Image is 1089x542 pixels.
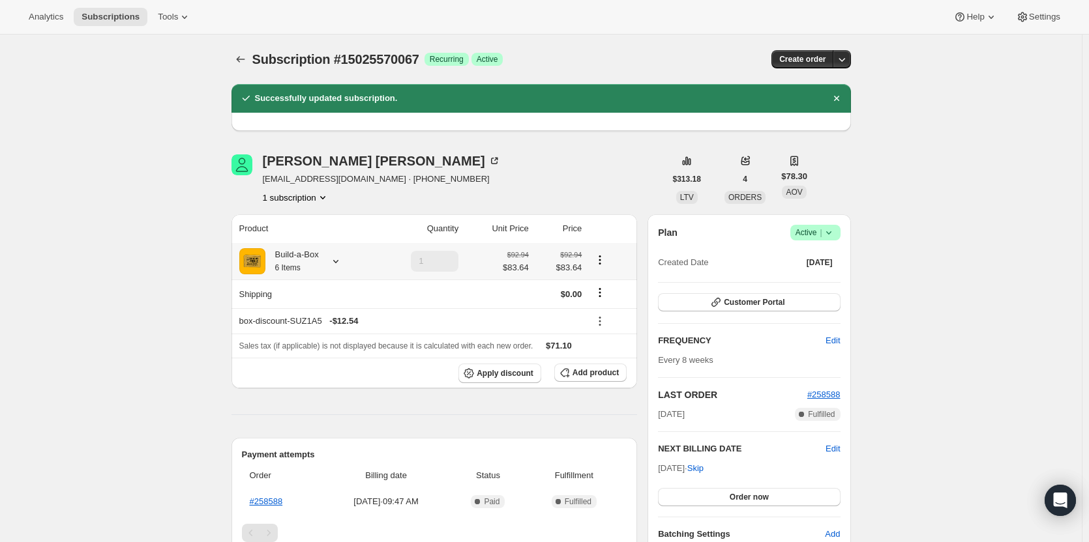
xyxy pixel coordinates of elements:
span: Apply discount [477,368,533,378]
span: $0.00 [561,289,582,299]
button: Skip [679,458,711,479]
button: Subscriptions [74,8,147,26]
h2: Payment attempts [242,448,627,461]
span: Paid [484,496,500,507]
small: $92.94 [507,251,529,259]
button: 4 [735,170,755,188]
span: [DATE] · [658,463,704,473]
span: Fulfilled [808,409,835,420]
th: Unit Price [462,214,533,243]
button: Order now [658,488,840,506]
button: Customer Portal [658,293,840,311]
span: Subscription #15025570067 [252,52,419,66]
button: [DATE] [799,253,841,272]
span: Fulfillment [530,469,619,482]
div: Build-a-Box [265,248,319,274]
span: [DATE] · 09:47 AM [325,495,447,508]
span: Tools [158,12,178,22]
span: Settings [1029,12,1060,22]
h2: Successfully updated subscription. [255,92,398,105]
button: Settings [1008,8,1068,26]
button: Tools [150,8,199,26]
h2: Plan [658,226,678,239]
span: Add product [573,367,619,378]
div: box-discount-SUZ1A5 [239,315,582,328]
span: $83.64 [503,261,529,274]
span: | [820,227,822,238]
button: $313.18 [665,170,709,188]
span: $83.64 [537,261,582,274]
span: Active [796,226,835,239]
button: Edit [818,330,848,351]
span: Create order [779,54,826,64]
span: Created Date [658,256,708,269]
h2: LAST ORDER [658,388,807,401]
span: Subscriptions [82,12,140,22]
span: Active [477,54,498,64]
span: Status [455,469,521,482]
span: Customer Portal [724,297,784,307]
span: ORDERS [728,193,762,202]
button: #258588 [807,388,841,401]
span: [DATE] [807,257,833,268]
th: Shipping [231,279,376,308]
span: Recurring [430,54,464,64]
img: product img [239,248,265,274]
span: Edit [826,334,840,347]
span: Analytics [29,12,63,22]
button: Create order [771,50,833,68]
button: Add product [554,364,627,382]
nav: Pagination [242,524,627,542]
span: Laura Townsend [231,154,252,175]
span: $78.30 [781,170,807,183]
h6: Batching Settings [658,528,825,541]
button: Help [946,8,1005,26]
button: Product actions [589,253,610,267]
span: Fulfilled [565,496,591,507]
span: 4 [743,174,747,184]
span: Add [825,528,840,541]
span: LTV [680,193,694,202]
button: Product actions [263,191,329,204]
button: Subscriptions [231,50,250,68]
span: AOV [786,188,802,197]
span: Help [966,12,984,22]
div: Open Intercom Messenger [1045,485,1076,516]
span: [EMAIL_ADDRESS][DOMAIN_NAME] · [PHONE_NUMBER] [263,173,501,186]
a: #258588 [250,496,283,506]
h2: NEXT BILLING DATE [658,442,826,455]
span: [DATE] [658,408,685,421]
span: Order now [730,492,769,502]
button: Edit [826,442,840,455]
small: $92.94 [560,251,582,259]
button: Shipping actions [589,285,610,300]
span: Every 8 weeks [658,355,713,365]
button: Apply discount [458,364,541,383]
h2: FREQUENCY [658,334,826,347]
button: Dismiss notification [828,89,846,107]
span: $313.18 [673,174,701,184]
small: 6 Items [275,263,301,272]
span: Skip [687,462,704,475]
th: Quantity [375,214,462,243]
a: #258588 [807,390,841,399]
div: [PERSON_NAME] [PERSON_NAME] [263,154,501,167]
th: Price [533,214,586,243]
th: Product [231,214,376,243]
button: Analytics [21,8,71,26]
span: Billing date [325,469,447,482]
span: $71.10 [546,341,572,350]
span: Sales tax (if applicable) is not displayed because it is calculated with each new order. [239,341,533,350]
th: Order [242,461,321,490]
span: - $12.54 [329,315,358,328]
